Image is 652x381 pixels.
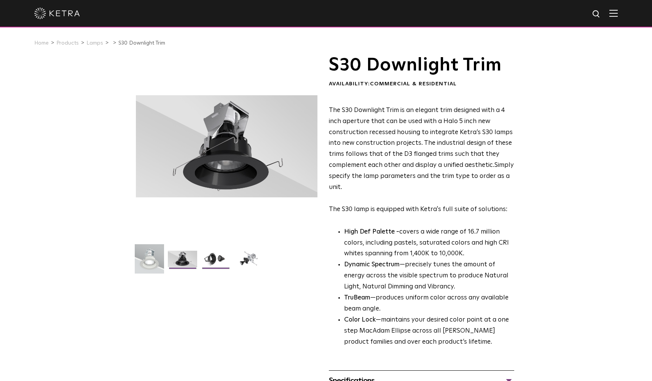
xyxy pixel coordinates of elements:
[370,81,457,86] span: Commercial & Residential
[592,10,601,19] img: search icon
[329,80,514,88] div: Availability:
[344,317,376,323] strong: Color Lock
[344,259,514,293] li: —precisely tunes the amount of energy across the visible spectrum to produce Natural Light, Natur...
[344,293,514,315] li: —produces uniform color across any available beam angle.
[329,105,514,215] p: The S30 lamp is equipped with Ketra's full suite of solutions:
[344,261,400,268] strong: Dynamic Spectrum
[329,107,513,168] span: The S30 Downlight Trim is an elegant trim designed with a 4 inch aperture that can be used with a...
[56,40,79,46] a: Products
[135,244,164,279] img: S30-DownlightTrim-2021-Web-Square
[234,251,263,273] img: S30 Halo Downlight_Exploded_Black
[344,227,514,260] p: covers a wide range of 16.7 million colors, including pastels, saturated colors and high CRI whit...
[609,10,618,17] img: Hamburger%20Nav.svg
[168,251,197,273] img: S30 Halo Downlight_Hero_Black_Gradient
[344,315,514,348] li: —maintains your desired color point at a one step MacAdam Ellipse across all [PERSON_NAME] produc...
[118,40,165,46] a: S30 Downlight Trim
[34,40,49,46] a: Home
[344,229,399,235] strong: High Def Palette -
[201,251,230,273] img: S30 Halo Downlight_Table Top_Black
[344,295,370,301] strong: TruBeam
[329,56,514,75] h1: S30 Downlight Trim
[329,162,514,190] span: Simply specify the lamp parameters and the trim type to order as a unit.​
[34,8,80,19] img: ketra-logo-2019-white
[86,40,103,46] a: Lamps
